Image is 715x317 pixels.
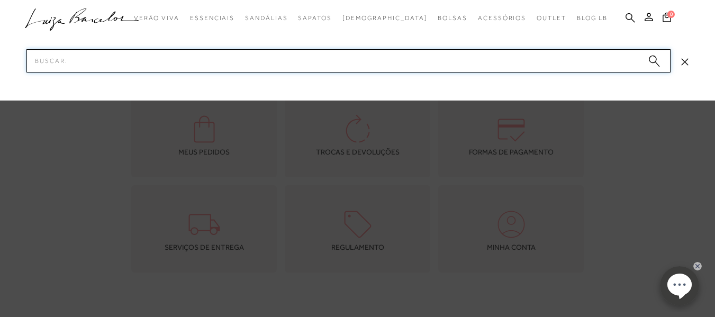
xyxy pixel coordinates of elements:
span: Verão Viva [134,14,179,22]
span: Outlet [537,14,566,22]
a: categoryNavScreenReaderText [190,8,234,28]
a: categoryNavScreenReaderText [537,8,566,28]
a: categoryNavScreenReaderText [245,8,287,28]
a: categoryNavScreenReaderText [438,8,467,28]
a: categoryNavScreenReaderText [134,8,179,28]
span: 0 [667,11,675,18]
span: [DEMOGRAPHIC_DATA] [342,14,428,22]
a: noSubCategoriesText [342,8,428,28]
a: BLOG LB [577,8,608,28]
span: Essenciais [190,14,234,22]
span: Acessórios [478,14,526,22]
button: 0 [659,12,674,26]
a: categoryNavScreenReaderText [478,8,526,28]
input: Buscar. [26,49,671,73]
span: BLOG LB [577,14,608,22]
span: Sandálias [245,14,287,22]
span: Sapatos [298,14,331,22]
span: Bolsas [438,14,467,22]
a: categoryNavScreenReaderText [298,8,331,28]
